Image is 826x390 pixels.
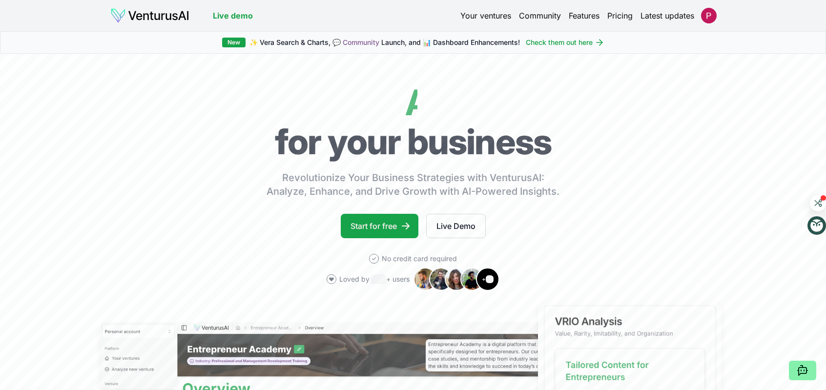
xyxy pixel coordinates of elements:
[249,38,520,47] span: ✨ Vera Search & Charts, 💬 Launch, and 📊 Dashboard Enhancements!
[341,214,418,238] a: Start for free
[701,8,717,23] img: ACg8ocLHLMthfpAz11eRQa2o5TfTP5MuOTWWhkKNsAqN76CBWFrCWA=s96-c
[222,38,246,47] div: New
[343,38,379,46] a: Community
[569,10,599,21] a: Features
[607,10,633,21] a: Pricing
[445,267,468,291] img: Avatar 3
[460,10,511,21] a: Your ventures
[526,38,604,47] a: Check them out here
[110,8,189,23] img: logo
[429,267,453,291] img: Avatar 2
[640,10,694,21] a: Latest updates
[460,267,484,291] img: Avatar 4
[519,10,561,21] a: Community
[413,267,437,291] img: Avatar 1
[213,10,253,21] a: Live demo
[426,214,486,238] a: Live Demo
